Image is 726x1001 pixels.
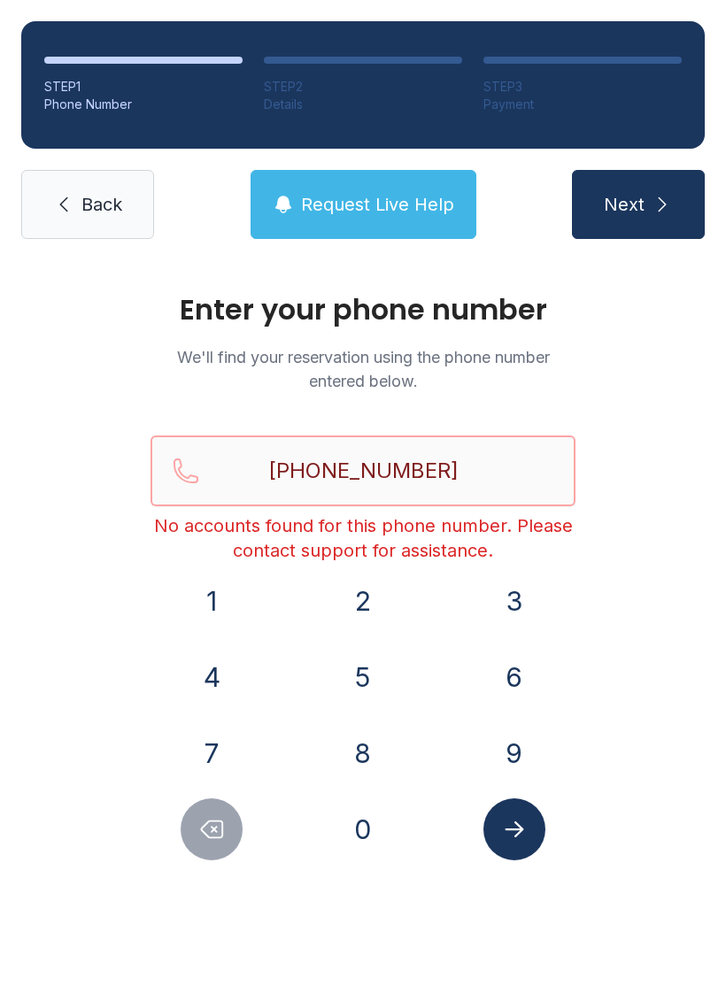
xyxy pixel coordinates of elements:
span: Request Live Help [301,192,454,217]
div: STEP 3 [483,78,682,96]
div: Details [264,96,462,113]
div: Phone Number [44,96,243,113]
button: 8 [332,722,394,784]
h1: Enter your phone number [151,296,575,324]
button: Delete number [181,798,243,860]
span: Back [81,192,122,217]
p: We'll find your reservation using the phone number entered below. [151,345,575,393]
button: 7 [181,722,243,784]
button: 6 [483,646,545,708]
button: 0 [332,798,394,860]
div: Payment [483,96,682,113]
button: 5 [332,646,394,708]
button: 2 [332,570,394,632]
input: Reservation phone number [151,435,575,506]
button: 9 [483,722,545,784]
div: STEP 2 [264,78,462,96]
button: 4 [181,646,243,708]
button: 1 [181,570,243,632]
div: STEP 1 [44,78,243,96]
button: Submit lookup form [483,798,545,860]
button: 3 [483,570,545,632]
div: No accounts found for this phone number. Please contact support for assistance. [151,513,575,563]
span: Next [604,192,645,217]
